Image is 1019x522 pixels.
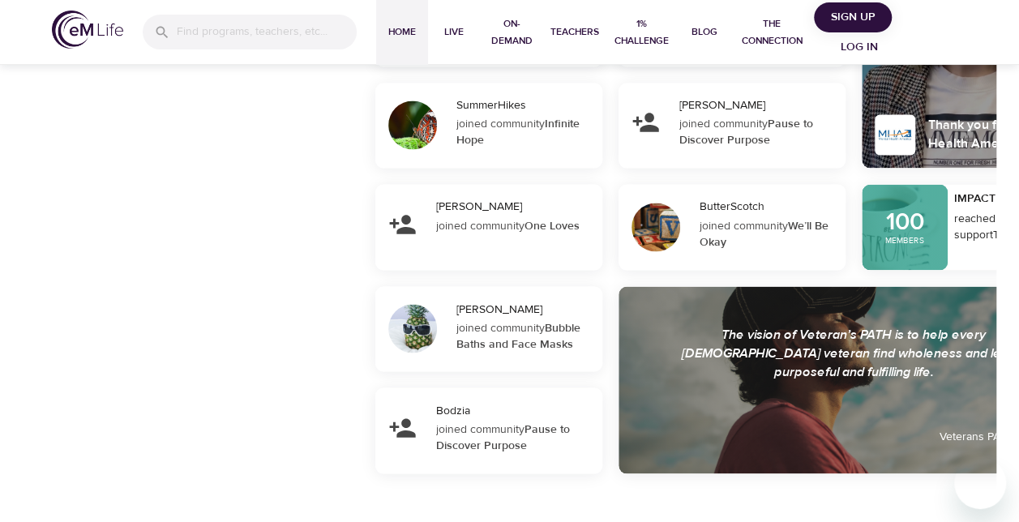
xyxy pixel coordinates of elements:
[524,218,580,233] strong: One Loves
[679,116,835,148] div: joined community
[52,11,123,49] img: logo
[814,2,892,32] button: Sign Up
[456,117,580,148] strong: Infinite Hope
[612,15,672,49] span: 1% Challenge
[456,301,596,317] div: [PERSON_NAME]
[456,319,592,352] div: joined community
[177,15,357,49] input: Find programs, teachers, etc...
[700,217,835,250] div: joined community
[456,116,592,148] div: joined community
[885,209,923,233] p: 100
[456,320,580,351] strong: Bubble Baths and Face Masks
[736,15,807,49] span: The Connection
[700,199,839,215] div: ButterScotch
[827,37,892,58] span: Log in
[436,421,592,453] div: joined community
[550,24,599,41] span: Teachers
[679,97,839,113] div: [PERSON_NAME]
[436,402,596,418] div: Bodzia
[456,97,596,113] div: SummerHikes
[954,457,1006,509] iframe: Button to launch messaging window
[700,218,828,249] strong: We’ll Be Okay
[940,428,1014,444] div: Veterans PATH
[884,233,924,246] p: Members
[820,7,885,28] span: Sign Up
[435,24,473,41] span: Live
[820,32,898,62] button: Log in
[436,199,596,215] div: [PERSON_NAME]
[436,421,570,452] strong: Pause to Discover Purpose
[383,24,422,41] span: Home
[679,117,813,148] strong: Pause to Discover Purpose
[486,15,537,49] span: On-Demand
[436,217,592,233] div: joined community
[684,24,723,41] span: Blog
